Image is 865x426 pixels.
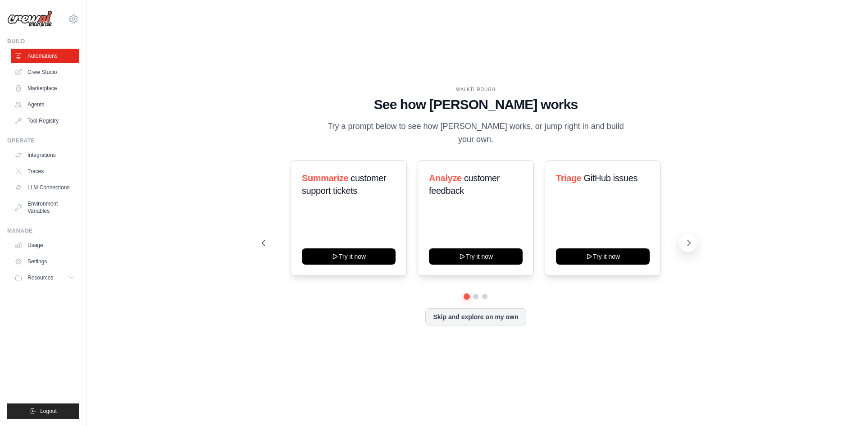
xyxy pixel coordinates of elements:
button: Logout [7,403,79,419]
div: Operate [7,137,79,144]
span: Summarize [302,173,348,183]
button: Resources [11,270,79,285]
h1: See how [PERSON_NAME] works [262,96,690,113]
button: Try it now [429,248,523,265]
div: Build [7,38,79,45]
a: Traces [11,164,79,179]
a: Agents [11,97,79,112]
a: Tool Registry [11,114,79,128]
a: Crew Studio [11,65,79,79]
span: Resources [27,274,53,281]
a: Integrations [11,148,79,162]
a: Marketplace [11,81,79,96]
button: Try it now [302,248,396,265]
span: GitHub issues [584,173,637,183]
a: Automations [11,49,79,63]
span: Analyze [429,173,462,183]
img: Logo [7,10,52,27]
a: Usage [11,238,79,252]
button: Try it now [556,248,650,265]
a: Environment Variables [11,197,79,218]
p: Try a prompt below to see how [PERSON_NAME] works, or jump right in and build your own. [324,120,627,147]
button: Skip and explore on my own [425,308,526,325]
span: Triage [556,173,582,183]
a: Settings [11,254,79,269]
a: LLM Connections [11,180,79,195]
div: Manage [7,227,79,234]
span: Logout [40,408,57,415]
div: WALKTHROUGH [262,86,690,93]
span: customer feedback [429,173,500,196]
span: customer support tickets [302,173,386,196]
